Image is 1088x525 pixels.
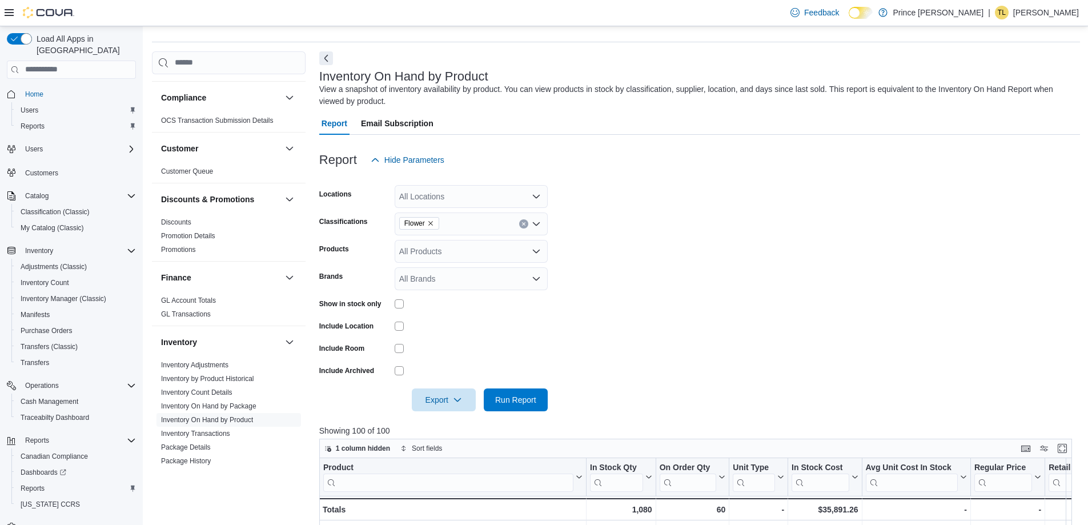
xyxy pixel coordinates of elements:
span: Load All Apps in [GEOGRAPHIC_DATA] [32,33,136,56]
span: Home [21,87,136,101]
span: Adjustments (Classic) [16,260,136,274]
div: View a snapshot of inventory availability by product. You can view products in stock by classific... [319,83,1074,107]
button: Display options [1037,442,1051,455]
span: Dashboards [16,466,136,479]
a: Package Details [161,443,211,451]
a: Dashboards [11,464,140,480]
span: Package History [161,456,211,466]
button: Transfers (Classic) [11,339,140,355]
button: Users [11,102,140,118]
button: Regular Price [974,463,1041,492]
button: Inventory [21,244,58,258]
span: Users [16,103,136,117]
a: My Catalog (Classic) [16,221,89,235]
button: Purchase Orders [11,323,140,339]
button: Open list of options [532,274,541,283]
a: Users [16,103,43,117]
span: Inventory Count Details [161,388,232,397]
span: Flower [404,218,425,229]
button: Next [319,51,333,65]
label: Classifications [319,217,368,226]
button: Catalog [2,188,140,204]
span: Inventory Transactions [161,429,230,438]
a: Canadian Compliance [16,450,93,463]
div: On Order Qty [659,463,716,492]
h3: Compliance [161,92,206,103]
p: [PERSON_NAME] [1013,6,1079,19]
span: Inventory [21,244,136,258]
label: Locations [319,190,352,199]
button: Users [2,141,140,157]
div: In Stock Cost [792,463,849,492]
a: Transfers [16,356,54,370]
label: Include Location [319,322,374,331]
div: In Stock Qty [590,463,643,492]
button: Product [323,463,583,492]
span: Reports [16,119,136,133]
a: Promotions [161,246,196,254]
span: Catalog [25,191,49,201]
span: Customers [25,169,58,178]
h3: Inventory On Hand by Product [319,70,488,83]
button: Open list of options [532,247,541,256]
span: Inventory by Product Historical [161,374,254,383]
button: Classification (Classic) [11,204,140,220]
span: Adjustments (Classic) [21,262,87,271]
div: Avg Unit Cost In Stock [865,463,957,492]
button: Export [412,388,476,411]
label: Brands [319,272,343,281]
a: Inventory by Product Historical [161,375,254,383]
button: Compliance [283,91,296,105]
a: Manifests [16,308,54,322]
label: Show in stock only [319,299,382,308]
span: Promotion Details [161,231,215,241]
button: Manifests [11,307,140,323]
a: Classification (Classic) [16,205,94,219]
span: My Catalog (Classic) [21,223,84,233]
a: Inventory Transactions [161,430,230,438]
button: Discounts & Promotions [161,194,280,205]
h3: Finance [161,272,191,283]
span: Email Subscription [361,112,433,135]
button: Inventory [283,335,296,349]
span: Customer Queue [161,167,213,176]
button: [US_STATE] CCRS [11,496,140,512]
button: Reports [11,480,140,496]
span: Reports [25,436,49,445]
div: Product [323,463,573,492]
button: 1 column hidden [320,442,395,455]
span: Run Report [495,394,536,406]
div: Finance [152,294,306,326]
span: Inventory On Hand by Product [161,415,253,424]
a: Traceabilty Dashboard [16,411,94,424]
a: Feedback [786,1,844,24]
a: Customer Queue [161,167,213,175]
span: Dashboards [21,468,66,477]
a: Inventory Count Details [161,388,232,396]
span: Transfers (Classic) [16,340,136,354]
button: Operations [21,379,63,392]
a: [US_STATE] CCRS [16,498,85,511]
span: Canadian Compliance [16,450,136,463]
span: Purchase Orders [21,326,73,335]
a: Cash Management [16,395,83,408]
span: Reports [16,482,136,495]
span: Report [322,112,347,135]
button: Clear input [519,219,528,229]
div: Regular Price [974,463,1032,492]
button: On Order Qty [659,463,725,492]
span: Manifests [21,310,50,319]
div: In Stock Cost [792,463,849,474]
button: My Catalog (Classic) [11,220,140,236]
button: In Stock Qty [590,463,652,492]
button: Open list of options [532,192,541,201]
span: Transfers [16,356,136,370]
a: Adjustments (Classic) [16,260,91,274]
span: Operations [21,379,136,392]
button: Customers [2,164,140,181]
span: Inventory Manager (Classic) [16,292,136,306]
a: GL Account Totals [161,296,216,304]
a: Inventory Adjustments [161,361,228,369]
span: Users [21,142,136,156]
span: Traceabilty Dashboard [16,411,136,424]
